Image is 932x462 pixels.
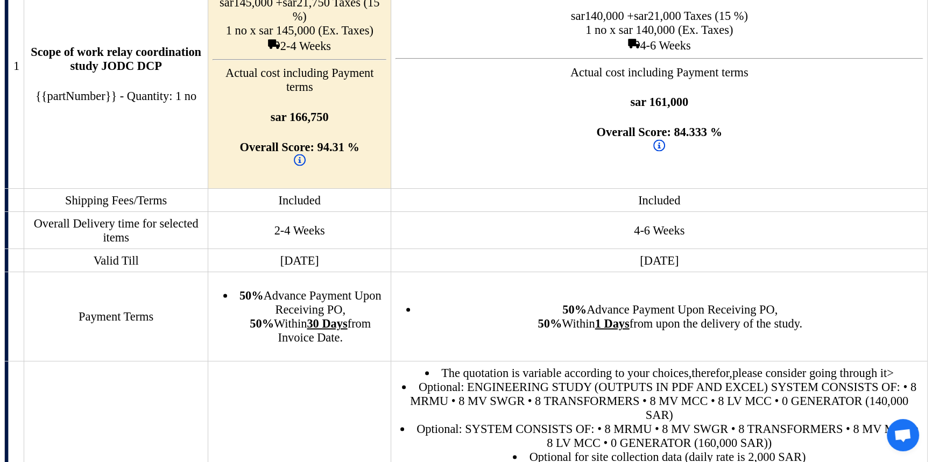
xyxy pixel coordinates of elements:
[36,89,196,103] span: {{partNumber}} - Quantity: 1 no
[396,193,923,207] div: Included
[619,23,675,37] span: sar 140,000
[213,38,386,53] div: 2-4 Weeks
[24,272,208,361] td: Payment Terms
[571,9,585,23] span: sar
[391,212,928,249] td: 4-6 Weeks
[585,23,591,37] span: 1
[226,24,232,37] span: 1
[24,212,208,249] td: Overall Delivery time for selected items
[570,66,749,79] span: Actual cost including Payment terms
[240,140,314,153] span: Overall Score:
[213,193,386,207] div: Included
[562,302,778,316] span: Advance Payment Upon Receiving PO,
[396,9,923,23] div: 140,000 + 21,000 Taxes (15 %)
[24,189,208,212] td: Shipping Fees/Terms
[213,110,386,124] h4: sar 166,750
[538,316,802,330] span: Within from upon the delivery of the study.
[208,249,391,272] td: [DATE]
[235,24,256,37] span: no x
[562,302,587,316] strong: 50%
[396,37,923,52] div: 4-6 Weeks
[24,249,208,272] td: Valid Till
[259,24,315,37] span: sar 145,000
[318,24,373,37] span: (Ex. Taxes)
[239,288,382,316] span: Advance Payment Upon Receiving PO,
[441,366,894,379] span: The quotation is variable according to your choices,therefor,please consider going through it>
[678,23,733,37] span: (Ex. Taxes)
[634,9,648,23] span: sar
[250,316,274,330] strong: 50%
[225,66,373,94] span: Actual cost including Payment terms
[596,125,670,139] span: Overall Score:
[317,140,359,153] span: 94.31 %
[391,249,928,272] td: [DATE]
[396,95,923,109] h4: sar 161,000
[239,288,264,302] strong: 50%
[250,316,371,344] span: Within from Invoice Date.
[208,212,391,249] td: 2-4 Weeks
[29,45,203,73] h4: Scope of work relay coordination study JODC DCP
[595,316,630,330] u: 1 Days
[410,380,916,421] span: Optional: ENGINEERING STUDY (OUTPUTS IN PDF AND EXCEL) SYSTEM CONSISTS OF: • 8 MRMU • 8 MV SWGR •...
[595,23,616,37] span: no x
[674,125,722,139] span: 84.333 %
[538,316,562,330] strong: 50%
[416,422,919,449] span: Optional: SYSTEM CONSISTS OF: • 8 MRMU • 8 MV SWGR • 8 TRANSFORMERS • 8 MV MCC • 8 LV MCC • 0 GEN...
[307,316,347,330] u: 30 Days
[887,419,919,451] a: Open chat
